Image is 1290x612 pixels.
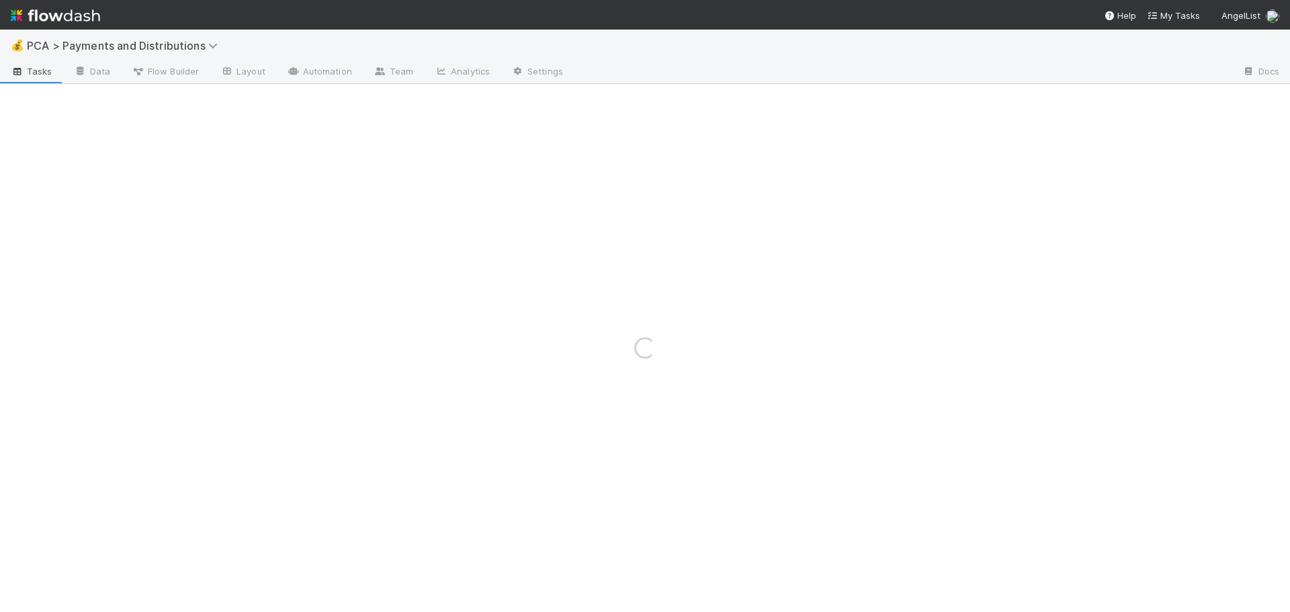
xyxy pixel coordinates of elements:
a: Flow Builder [121,62,210,83]
span: My Tasks [1147,10,1200,21]
span: Tasks [11,64,52,78]
a: Automation [276,62,363,83]
a: Docs [1232,62,1290,83]
a: Analytics [424,62,501,83]
a: My Tasks [1147,9,1200,22]
span: Flow Builder [132,64,199,78]
a: Settings [501,62,574,83]
span: 💰 [11,40,24,51]
span: PCA > Payments and Distributions [27,39,224,52]
a: Team [363,62,424,83]
img: logo-inverted-e16ddd16eac7371096b0.svg [11,4,100,27]
div: Help [1104,9,1136,22]
a: Layout [210,62,276,83]
span: AngelList [1221,10,1260,21]
a: Data [63,62,121,83]
img: avatar_0d9988fd-9a15-4cc7-ad96-88feab9e0fa9.png [1266,9,1279,23]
